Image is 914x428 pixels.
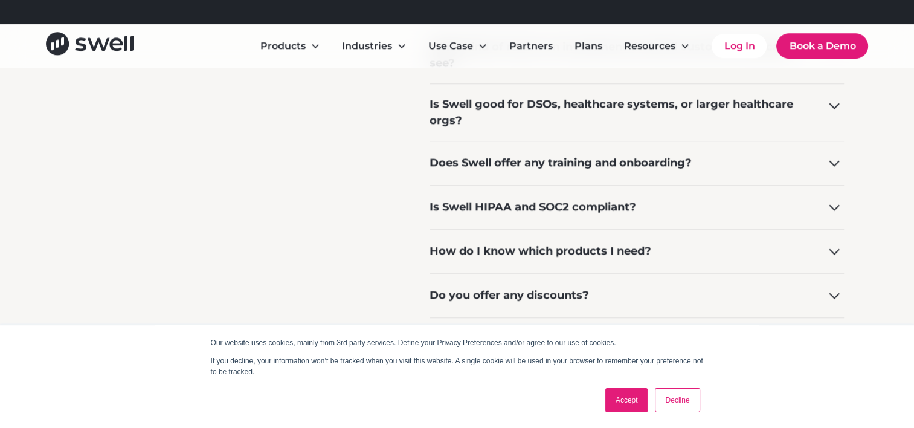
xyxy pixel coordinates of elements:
[776,33,868,59] a: Book a Demo
[712,34,767,58] a: Log In
[46,32,134,59] a: home
[614,34,700,58] div: Resources
[565,34,612,58] a: Plans
[428,39,473,53] div: Use Case
[430,243,651,259] div: How do I know which products I need?
[332,34,416,58] div: Industries
[605,388,648,412] a: Accept
[251,34,330,58] div: Products
[500,34,562,58] a: Partners
[211,337,704,348] p: Our website uses cookies, mainly from 3rd party services. Define your Privacy Preferences and/or ...
[430,155,692,171] div: Does Swell offer any training and onboarding?
[624,39,675,53] div: Resources
[419,34,497,58] div: Use Case
[430,199,636,215] div: Is Swell HIPAA and SOC2 compliant?
[211,355,704,377] p: If you decline, your information won’t be tracked when you visit this website. A single cookie wi...
[430,287,589,303] div: Do you offer any discounts?
[260,39,306,53] div: Products
[342,39,392,53] div: Industries
[655,388,700,412] a: Decline
[430,96,810,129] div: Is Swell good for DSOs, healthcare systems, or larger healthcare orgs?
